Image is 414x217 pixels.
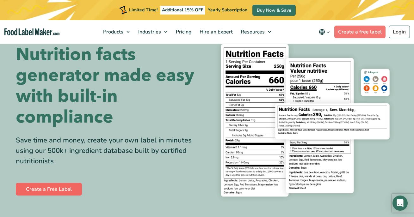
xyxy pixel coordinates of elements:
div: Save time and money, create your own label in minutes using our 500k+ ingredient database built b... [16,135,202,166]
a: Buy Now & Save [252,5,296,16]
span: Pricing [174,28,192,35]
a: Login [389,26,410,38]
span: Limited Time! [129,7,158,13]
a: Create a free label [334,26,386,38]
a: Industries [134,20,170,44]
a: Create a Free Label [16,183,82,196]
a: Resources [237,20,274,44]
span: Hire an Expert [198,28,233,35]
span: Yearly Subscription [208,7,247,13]
a: Products [99,20,133,44]
span: Industries [136,28,162,35]
div: Open Intercom Messenger [392,196,408,211]
a: Hire an Expert [196,20,235,44]
span: Products [101,28,124,35]
span: Resources [239,28,265,35]
a: Pricing [172,20,194,44]
h1: Nutrition facts generator made easy with built-in compliance [16,44,202,128]
span: Additional 15% OFF [160,6,205,15]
